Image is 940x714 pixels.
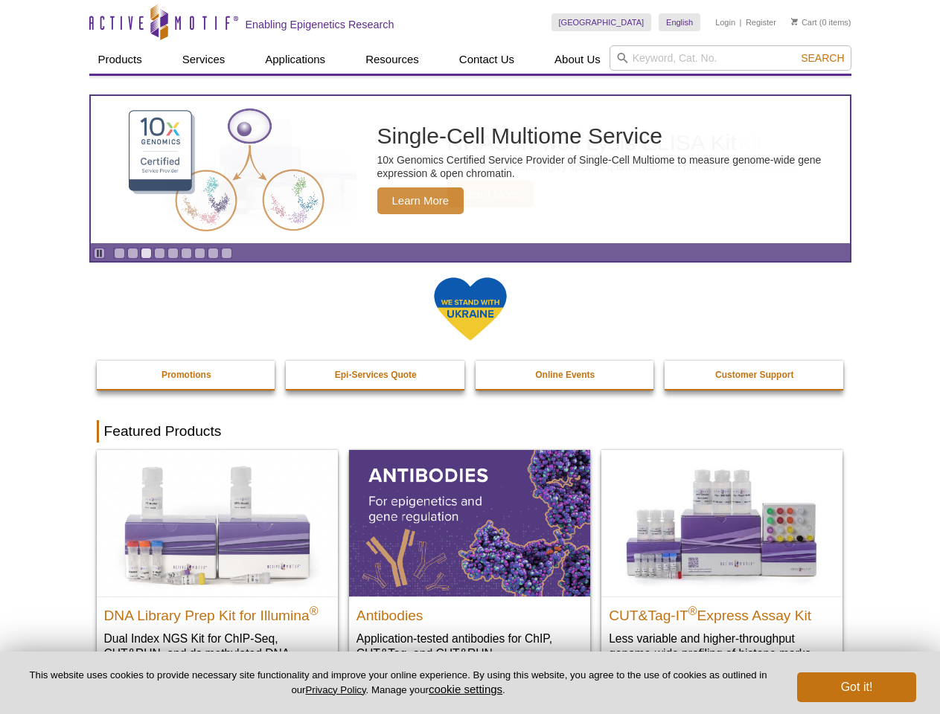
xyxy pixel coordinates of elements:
[335,370,417,380] strong: Epi-Services Quote
[797,672,916,702] button: Got it!
[127,248,138,259] a: Go to slide 2
[433,276,508,342] img: We Stand With Ukraine
[546,45,610,74] a: About Us
[610,45,851,71] input: Keyword, Cat. No.
[740,13,742,31] li: |
[791,17,817,28] a: Cart
[310,604,319,617] sup: ®
[377,187,464,214] span: Learn More
[357,601,583,623] h2: Antibodies
[246,18,394,31] h2: Enabling Epigenetics Research
[429,683,502,695] button: cookie settings
[141,248,152,259] a: Go to slide 3
[94,248,105,259] a: Toggle autoplay
[349,450,590,675] a: All Antibodies Antibodies Application-tested antibodies for ChIP, CUT&Tag, and CUT&RUN.
[601,450,843,675] a: CUT&Tag-IT® Express Assay Kit CUT&Tag-IT®Express Assay Kit Less variable and higher-throughput ge...
[551,13,652,31] a: [GEOGRAPHIC_DATA]
[357,45,428,74] a: Resources
[609,631,835,661] p: Less variable and higher-throughput genome-wide profiling of histone marks​.
[450,45,523,74] a: Contact Us
[791,13,851,31] li: (0 items)
[24,669,773,697] p: This website uses cookies to provide necessary site functionality and improve your online experie...
[91,96,850,243] article: Single-Cell Multiome Service
[791,18,798,25] img: Your Cart
[715,370,793,380] strong: Customer Support
[659,13,700,31] a: English
[181,248,192,259] a: Go to slide 6
[154,248,165,259] a: Go to slide 4
[221,248,232,259] a: Go to slide 9
[665,361,845,389] a: Customer Support
[97,450,338,690] a: DNA Library Prep Kit for Illumina DNA Library Prep Kit for Illumina® Dual Index NGS Kit for ChIP-...
[104,601,330,623] h2: DNA Library Prep Kit for Illumina
[377,125,843,147] h2: Single-Cell Multiome Service
[208,248,219,259] a: Go to slide 8
[796,51,848,65] button: Search
[715,17,735,28] a: Login
[115,102,338,238] img: Single-Cell Multiome Service
[746,17,776,28] a: Register
[305,684,365,695] a: Privacy Policy
[377,153,843,180] p: 10x Genomics Certified Service Provider of Single-Cell Multiome to measure genome-wide gene expre...
[688,604,697,617] sup: ®
[601,450,843,596] img: CUT&Tag-IT® Express Assay Kit
[476,361,656,389] a: Online Events
[97,450,338,596] img: DNA Library Prep Kit for Illumina
[801,52,844,64] span: Search
[167,248,179,259] a: Go to slide 5
[162,370,211,380] strong: Promotions
[91,96,850,243] a: Single-Cell Multiome Service Single-Cell Multiome Service 10x Genomics Certified Service Provider...
[104,631,330,676] p: Dual Index NGS Kit for ChIP-Seq, CUT&RUN, and ds methylated DNA assays.
[97,420,844,443] h2: Featured Products
[194,248,205,259] a: Go to slide 7
[535,370,595,380] strong: Online Events
[349,450,590,596] img: All Antibodies
[256,45,334,74] a: Applications
[173,45,234,74] a: Services
[286,361,466,389] a: Epi-Services Quote
[114,248,125,259] a: Go to slide 1
[357,631,583,661] p: Application-tested antibodies for ChIP, CUT&Tag, and CUT&RUN.
[89,45,151,74] a: Products
[609,601,835,623] h2: CUT&Tag-IT Express Assay Kit
[97,361,277,389] a: Promotions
